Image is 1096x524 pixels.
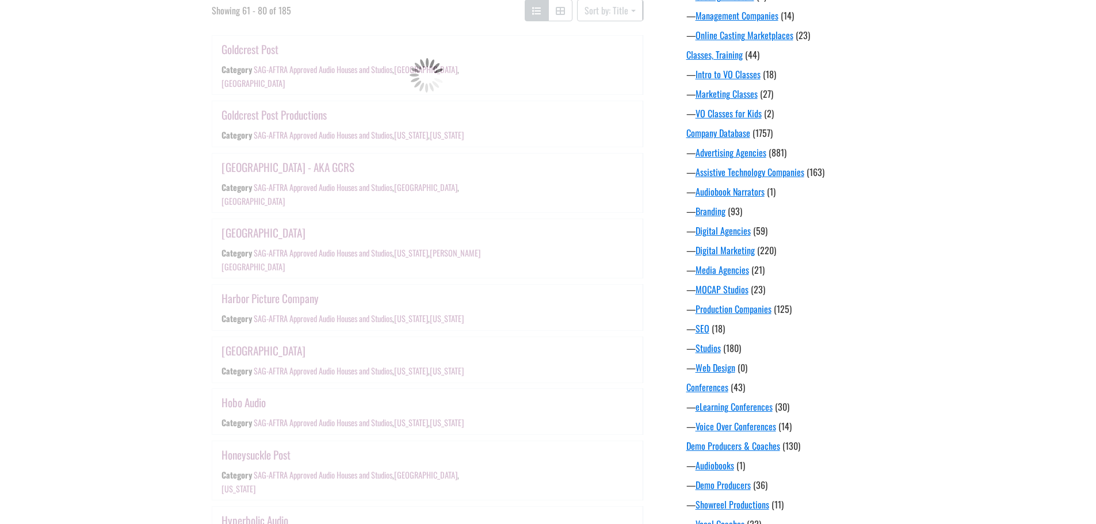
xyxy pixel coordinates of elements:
[686,204,893,218] div: —
[686,185,893,198] div: —
[696,28,793,42] a: Online Casting Marketplaces
[736,458,745,472] span: (1)
[696,302,772,316] a: Production Companies
[728,204,742,218] span: (93)
[686,478,893,492] div: —
[778,419,792,433] span: (14)
[696,458,734,472] a: Audiobooks
[686,498,893,511] div: —
[686,263,893,277] div: —
[686,380,728,394] a: Conferences
[686,322,893,335] div: —
[686,106,893,120] div: —
[774,302,792,316] span: (125)
[753,478,767,492] span: (36)
[696,224,751,238] a: Digital Agencies
[696,165,804,179] a: Assistive Technology Companies
[760,87,773,101] span: (27)
[686,87,893,101] div: —
[686,67,893,81] div: —
[696,282,749,296] a: MOCAP Studios
[696,146,766,159] a: Advertising Agencies
[686,48,743,62] a: Classes, Training
[686,146,893,159] div: —
[753,126,773,140] span: (1757)
[696,185,765,198] a: Audiobook Narrators
[731,380,745,394] span: (43)
[696,498,769,511] a: Showreel Productions
[686,302,893,316] div: —
[723,341,741,355] span: (180)
[781,9,794,22] span: (14)
[751,282,765,296] span: (23)
[686,458,893,472] div: —
[686,165,893,179] div: —
[686,224,893,238] div: —
[763,67,776,81] span: (18)
[686,9,893,22] div: —
[686,28,893,42] div: —
[751,263,765,277] span: (21)
[696,341,721,355] a: Studios
[696,400,773,414] a: eLearning Conferences
[686,341,893,355] div: —
[696,263,749,277] a: Media Agencies
[738,361,747,374] span: (0)
[796,28,810,42] span: (23)
[696,322,709,335] a: SEO
[696,204,725,218] a: Branding
[782,439,800,453] span: (130)
[696,478,751,492] a: Demo Producers
[757,243,776,257] span: (220)
[769,146,786,159] span: (881)
[686,419,893,433] div: —
[745,48,759,62] span: (44)
[686,243,893,257] div: —
[764,106,774,120] span: (2)
[696,243,755,257] a: Digital Marketing
[767,185,776,198] span: (1)
[712,322,725,335] span: (18)
[696,67,761,81] a: Intro to VO Classes
[696,106,762,120] a: VO Classes for Kids
[696,9,778,22] a: Management Companies
[775,400,789,414] span: (30)
[696,419,776,433] a: Voice Over Conferences
[686,361,893,374] div: —
[696,87,758,101] a: Marketing Classes
[686,282,893,296] div: —
[686,126,750,140] a: Company Database
[686,400,893,414] div: —
[807,165,824,179] span: (163)
[753,224,767,238] span: (59)
[686,439,780,453] a: Demo Producers & Coaches
[772,498,784,511] span: (11)
[696,361,735,374] a: Web Design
